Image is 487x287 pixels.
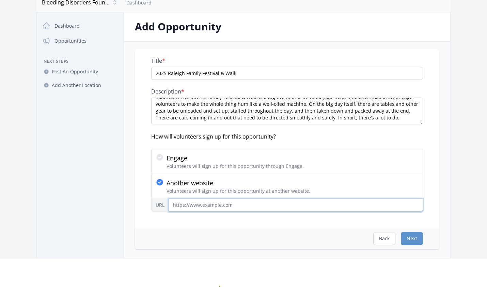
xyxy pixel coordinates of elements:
span: Add Another Location [52,82,101,89]
a: Post An Opportunity [40,66,121,78]
p: Volunteers will sign up for this opportunity through Engage. [167,163,304,170]
input: https://www.example.com [169,199,423,212]
div: How will volunteers sign up for this opportunity? [151,132,423,141]
p: Volunteers will sign up for this opportunity at another website. [167,188,310,195]
h2: Add Opportunity [135,20,439,33]
label: Description [151,88,423,95]
label: URL [151,199,169,212]
a: Add Another Location [40,79,121,91]
p: Another website [167,178,310,188]
a: Opportunities [40,34,121,48]
button: Back [373,232,395,245]
a: Dashboard [40,19,121,33]
span: Post An Opportunity [52,68,98,75]
label: Title [151,57,423,64]
button: Next [401,232,423,245]
p: Engage [167,153,304,163]
h3: Next Steps [40,59,121,64]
